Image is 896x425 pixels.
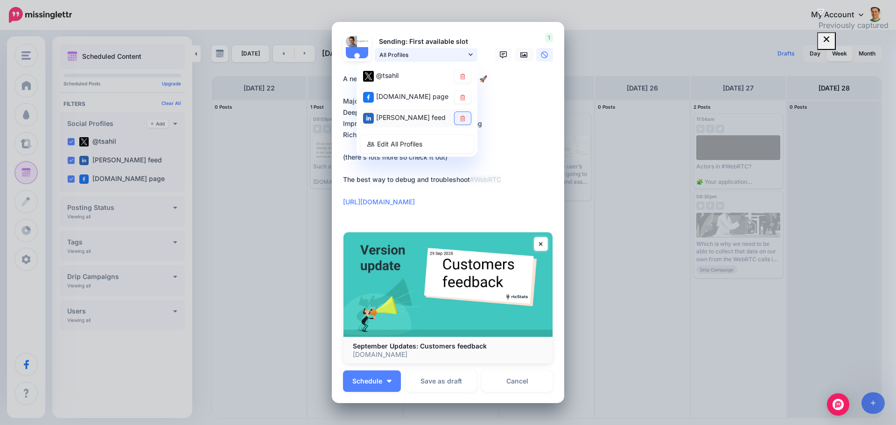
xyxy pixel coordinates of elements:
[406,370,477,392] button: Save as draft
[357,36,368,47] img: 14446026_998167033644330_331161593929244144_n-bsa28576.png
[376,92,448,100] span: [DOMAIN_NAME] page
[352,378,382,384] span: Schedule
[387,380,392,383] img: arrow-down-white.png
[363,71,374,82] img: twitter-square.png
[379,50,466,60] span: All Profiles
[360,135,474,153] a: Edit All Profiles
[375,48,477,62] a: All Profiles
[363,113,374,124] img: linkedin-square.png
[343,232,553,337] img: September Updates: Customers feedback
[376,71,399,79] span: @tsahil
[376,113,446,121] span: [PERSON_NAME] feed
[363,92,374,103] img: facebook-square.png
[482,370,553,392] a: Cancel
[353,350,543,359] p: [DOMAIN_NAME]
[375,36,477,47] p: Sending: First available slot
[343,73,558,208] div: A new version of rtcStats has bee released 🚀 Major updates: Deeper ICE Connectivity Analysis Impr...
[346,47,368,70] img: user_default_image.png
[545,33,553,42] span: 1
[346,36,357,47] img: portrait-512x512-19370.jpg
[827,393,849,416] div: Open Intercom Messenger
[353,342,487,350] b: September Updates: Customers feedback
[343,370,401,392] button: Schedule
